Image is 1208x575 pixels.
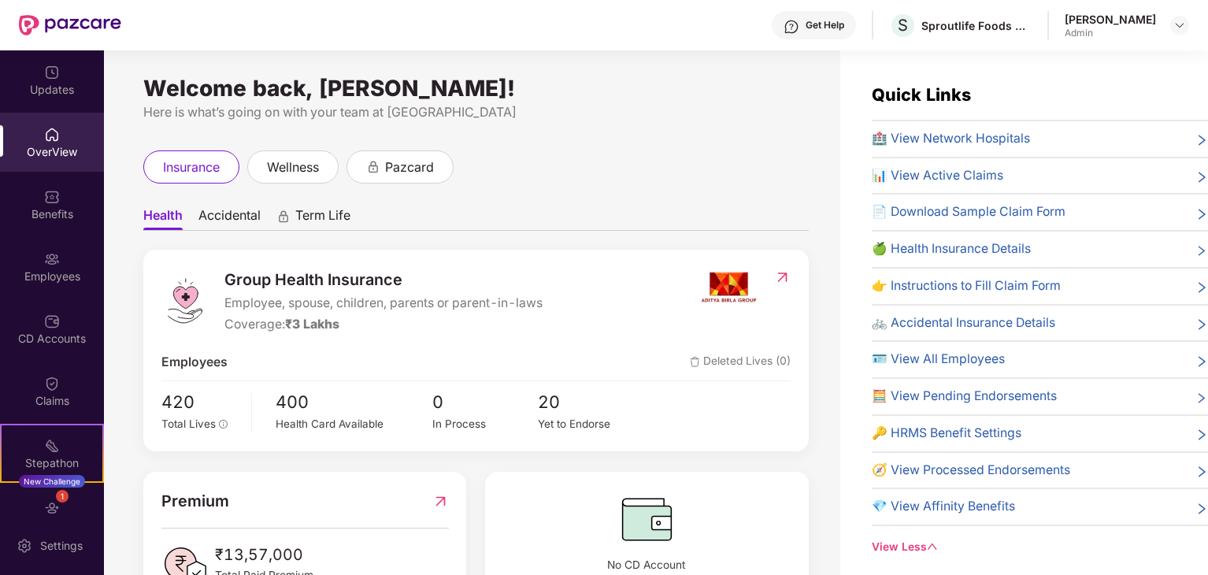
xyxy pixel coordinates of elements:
[432,489,449,514] img: RedirectIcon
[699,268,758,307] img: insurerIcon
[1195,280,1208,296] span: right
[161,489,229,514] span: Premium
[872,387,1057,406] span: 🧮 View Pending Endorsements
[872,202,1065,222] span: 📄 Download Sample Claim Form
[872,350,1005,369] span: 🪪 View All Employees
[774,269,791,285] img: RedirectIcon
[1195,500,1208,517] span: right
[224,294,543,313] span: Employee, spouse, children, parents or parent-in-laws
[198,207,261,230] span: Accidental
[385,158,434,177] span: pazcard
[1195,132,1208,149] span: right
[56,490,69,503] div: 1
[1195,427,1208,443] span: right
[1065,27,1156,39] div: Admin
[224,268,543,292] span: Group Health Insurance
[143,207,183,230] span: Health
[44,500,60,516] img: svg+xml;base64,PHN2ZyBpZD0iRW5kb3JzZW1lbnRzIiB4bWxucz0iaHR0cDovL3d3dy53My5vcmcvMjAwMC9zdmciIHdpZH...
[806,19,844,32] div: Get Help
[432,416,537,432] div: In Process
[927,541,938,552] span: down
[872,84,971,105] span: Quick Links
[872,129,1030,149] span: 🏥 View Network Hospitals
[1173,19,1186,32] img: svg+xml;base64,PHN2ZyBpZD0iRHJvcGRvd24tMzJ4MzIiIHhtbG5zPSJodHRwOi8vd3d3LnczLm9yZy8yMDAwL3N2ZyIgd2...
[690,357,700,367] img: deleteIcon
[872,497,1015,517] span: 💎 View Affinity Benefits
[898,16,908,35] span: S
[19,475,85,488] div: New Challenge
[872,313,1055,333] span: 🚲 Accidental Insurance Details
[538,389,643,416] span: 20
[1195,353,1208,369] span: right
[224,315,543,335] div: Coverage:
[872,166,1003,186] span: 📊 View Active Claims
[267,158,319,177] span: wellness
[921,18,1032,33] div: Sproutlife Foods Private Limited
[2,455,102,471] div: Stepathon
[44,438,60,454] img: svg+xml;base64,PHN2ZyB4bWxucz0iaHR0cDovL3d3dy53My5vcmcvMjAwMC9zdmciIHdpZHRoPSIyMSIgaGVpZ2h0PSIyMC...
[35,538,87,554] div: Settings
[784,19,799,35] img: svg+xml;base64,PHN2ZyBpZD0iSGVscC0zMngzMiIgeG1sbnM9Imh0dHA6Ly93d3cudzMub3JnLzIwMDAvc3ZnIiB3aWR0aD...
[872,276,1061,296] span: 👉 Instructions to Fill Claim Form
[161,417,216,430] span: Total Lives
[872,424,1021,443] span: 🔑 HRMS Benefit Settings
[19,15,121,35] img: New Pazcare Logo
[44,313,60,329] img: svg+xml;base64,PHN2ZyBpZD0iQ0RfQWNjb3VudHMiIGRhdGEtbmFtZT0iQ0QgQWNjb3VudHMiIHhtbG5zPSJodHRwOi8vd3...
[44,376,60,391] img: svg+xml;base64,PHN2ZyBpZD0iQ2xhaW0iIHhtbG5zPSJodHRwOi8vd3d3LnczLm9yZy8yMDAwL3N2ZyIgd2lkdGg9IjIwIi...
[285,317,339,332] span: ₹3 Lakhs
[1195,169,1208,186] span: right
[44,251,60,267] img: svg+xml;base64,PHN2ZyBpZD0iRW1wbG95ZWVzIiB4bWxucz0iaHR0cDovL3d3dy53My5vcmcvMjAwMC9zdmciIHdpZHRoPS...
[143,102,809,122] div: Here is what’s going on with your team at [GEOGRAPHIC_DATA]
[161,353,228,373] span: Employees
[44,189,60,205] img: svg+xml;base64,PHN2ZyBpZD0iQmVuZWZpdHMiIHhtbG5zPSJodHRwOi8vd3d3LnczLm9yZy8yMDAwL3N2ZyIgd2lkdGg9Ij...
[503,489,791,549] img: CDBalanceIcon
[690,353,791,373] span: Deleted Lives (0)
[215,543,313,567] span: ₹13,57,000
[1195,464,1208,480] span: right
[872,539,1208,556] div: View Less
[44,127,60,143] img: svg+xml;base64,PHN2ZyBpZD0iSG9tZSIgeG1sbnM9Imh0dHA6Ly93d3cudzMub3JnLzIwMDAvc3ZnIiB3aWR0aD0iMjAiIG...
[143,82,809,95] div: Welcome back, [PERSON_NAME]!
[219,420,228,429] span: info-circle
[44,65,60,80] img: svg+xml;base64,PHN2ZyBpZD0iVXBkYXRlZCIgeG1sbnM9Imh0dHA6Ly93d3cudzMub3JnLzIwMDAvc3ZnIiB3aWR0aD0iMj...
[276,389,433,416] span: 400
[276,209,291,223] div: animation
[1195,390,1208,406] span: right
[872,239,1031,259] span: 🍏 Health Insurance Details
[1195,243,1208,259] span: right
[872,461,1070,480] span: 🧭 View Processed Endorsements
[1195,317,1208,333] span: right
[432,389,537,416] span: 0
[1195,206,1208,222] span: right
[295,207,350,230] span: Term Life
[538,416,643,432] div: Yet to Endorse
[366,159,380,173] div: animation
[163,158,220,177] span: insurance
[1065,12,1156,27] div: [PERSON_NAME]
[161,389,240,416] span: 420
[17,538,32,554] img: svg+xml;base64,PHN2ZyBpZD0iU2V0dGluZy0yMHgyMCIgeG1sbnM9Imh0dHA6Ly93d3cudzMub3JnLzIwMDAvc3ZnIiB3aW...
[161,277,209,325] img: logo
[276,416,433,432] div: Health Card Available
